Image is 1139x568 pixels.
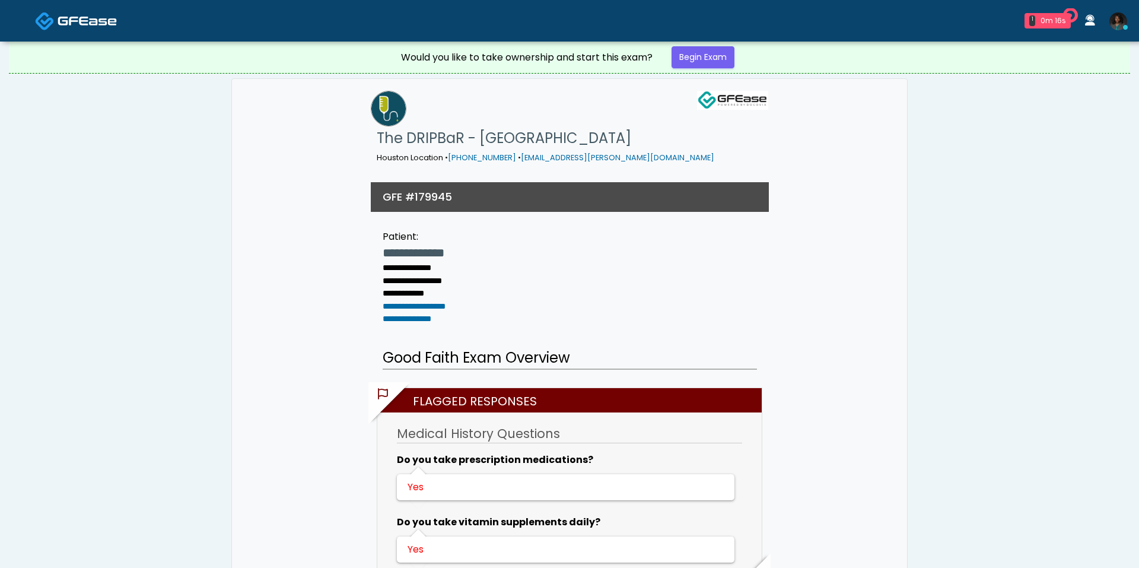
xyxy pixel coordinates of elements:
[383,347,757,370] h2: Good Faith Exam Overview
[383,230,446,244] div: Patient:
[397,425,742,443] h3: Medical History Questions
[58,15,117,27] img: Docovia
[1109,12,1127,30] img: Rukayat Bojuwon
[1029,15,1035,26] div: 1
[408,542,721,557] div: Yes
[383,388,762,412] h2: Flagged Responses
[377,153,714,163] small: Houston Location
[401,50,653,65] div: Would you like to take ownership and start this exam?
[1017,8,1078,33] a: 1 0m 16s
[521,153,714,163] a: [EMAIL_ADDRESS][PERSON_NAME][DOMAIN_NAME]
[383,189,452,204] h3: GFE #179945
[445,153,448,163] span: •
[448,153,516,163] a: [PHONE_NUMBER]
[672,46,734,68] a: Begin Exam
[397,515,600,529] b: Do you take vitamin supplements daily?
[1040,15,1066,26] div: 0m 16s
[35,1,117,40] a: Docovia
[377,126,714,150] h1: The DRIPBaR - [GEOGRAPHIC_DATA]
[408,480,721,494] div: Yes
[35,11,55,31] img: Docovia
[397,453,593,467] b: Do you take prescription medications?
[697,91,768,110] img: GFEase Logo
[371,91,406,126] img: The DRIPBaR - Houston Heights
[518,153,521,163] span: •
